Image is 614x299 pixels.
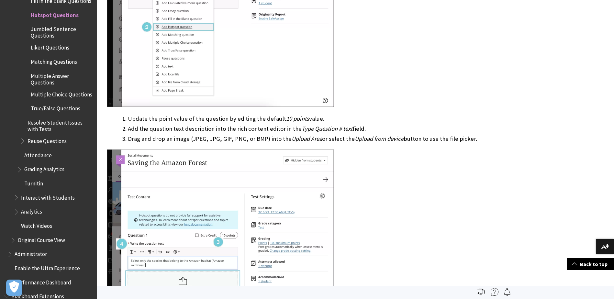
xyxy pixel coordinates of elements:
span: Jumbled Sentence Questions [31,24,93,39]
span: Multiple Choice Questions [31,89,92,98]
li: Add the question text description into the rich content editor in the field. [128,124,508,133]
span: 10 points [286,115,309,122]
span: Attendance [24,150,52,159]
span: Analytics [21,206,42,215]
img: Follow this page [503,288,511,296]
button: Open Preferences [6,280,22,296]
span: Watch Videos [21,220,52,229]
span: Upload from device [355,135,404,142]
span: True/False Questions [31,103,80,112]
li: Drag and drop an image (JPEG, JPG, GIF, PNG, or BMP) into the or select the button to use the fil... [128,134,508,143]
span: Upload Area [292,135,322,142]
span: Matching Questions [31,56,77,65]
span: Turnitin [24,178,43,187]
img: Print [477,288,485,296]
span: Type Question # text [302,125,352,132]
span: Likert Questions [31,42,69,51]
span: Interact with Students [21,192,75,201]
img: More help [491,288,498,296]
span: Hotspot Questions [31,10,79,18]
span: Enable the Ultra Experience [15,263,80,271]
span: Administrator [15,249,47,258]
span: Resolve Student Issues with Tests [28,117,93,132]
span: Multiple Answer Questions [31,71,93,86]
li: Update the point value of the question by editing the default value. [128,114,508,123]
span: Original Course View [18,235,65,243]
a: Back to top [567,258,614,270]
span: Reuse Questions [28,136,67,144]
span: Performance Dashboard [15,277,71,286]
span: Grading Analytics [24,164,64,173]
